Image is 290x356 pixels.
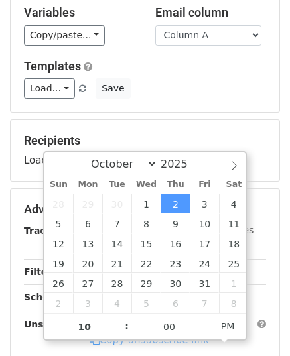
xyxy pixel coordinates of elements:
[219,293,248,313] span: November 8, 2025
[190,194,219,213] span: October 3, 2025
[73,233,102,253] span: October 13, 2025
[161,213,190,233] span: October 9, 2025
[44,213,74,233] span: October 5, 2025
[73,213,102,233] span: October 6, 2025
[102,180,131,189] span: Tue
[219,233,248,253] span: October 18, 2025
[131,253,161,273] span: October 22, 2025
[73,253,102,273] span: October 20, 2025
[161,233,190,253] span: October 16, 2025
[73,180,102,189] span: Mon
[24,202,266,217] h5: Advanced
[24,225,68,236] strong: Tracking
[224,292,290,356] iframe: Chat Widget
[90,334,209,346] a: Copy unsubscribe link
[190,273,219,293] span: October 31, 2025
[161,273,190,293] span: October 30, 2025
[131,273,161,293] span: October 29, 2025
[102,293,131,313] span: November 4, 2025
[219,213,248,233] span: October 11, 2025
[131,180,161,189] span: Wed
[73,273,102,293] span: October 27, 2025
[155,5,267,20] h5: Email column
[131,233,161,253] span: October 15, 2025
[125,313,129,339] span: :
[44,194,74,213] span: September 28, 2025
[131,293,161,313] span: November 5, 2025
[44,314,125,340] input: Hour
[161,194,190,213] span: October 2, 2025
[44,233,74,253] span: October 12, 2025
[190,213,219,233] span: October 10, 2025
[24,59,81,73] a: Templates
[24,25,105,46] a: Copy/paste...
[190,293,219,313] span: November 7, 2025
[161,253,190,273] span: October 23, 2025
[24,78,75,99] a: Load...
[24,133,266,168] div: Loading...
[44,253,74,273] span: October 19, 2025
[102,273,131,293] span: October 28, 2025
[102,213,131,233] span: October 7, 2025
[24,133,266,148] h5: Recipients
[24,292,72,302] strong: Schedule
[96,78,130,99] button: Save
[131,213,161,233] span: October 8, 2025
[219,273,248,293] span: November 1, 2025
[219,253,248,273] span: October 25, 2025
[73,194,102,213] span: September 29, 2025
[73,293,102,313] span: November 3, 2025
[24,319,89,329] strong: Unsubscribe
[24,267,58,277] strong: Filters
[190,180,219,189] span: Fri
[44,273,74,293] span: October 26, 2025
[131,194,161,213] span: October 1, 2025
[210,313,246,339] span: Click to toggle
[24,5,135,20] h5: Variables
[161,293,190,313] span: November 6, 2025
[102,233,131,253] span: October 14, 2025
[190,233,219,253] span: October 17, 2025
[129,314,210,340] input: Minute
[161,180,190,189] span: Thu
[102,194,131,213] span: September 30, 2025
[44,180,74,189] span: Sun
[219,194,248,213] span: October 4, 2025
[219,180,248,189] span: Sat
[190,253,219,273] span: October 24, 2025
[102,253,131,273] span: October 21, 2025
[44,293,74,313] span: November 2, 2025
[157,158,205,170] input: Year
